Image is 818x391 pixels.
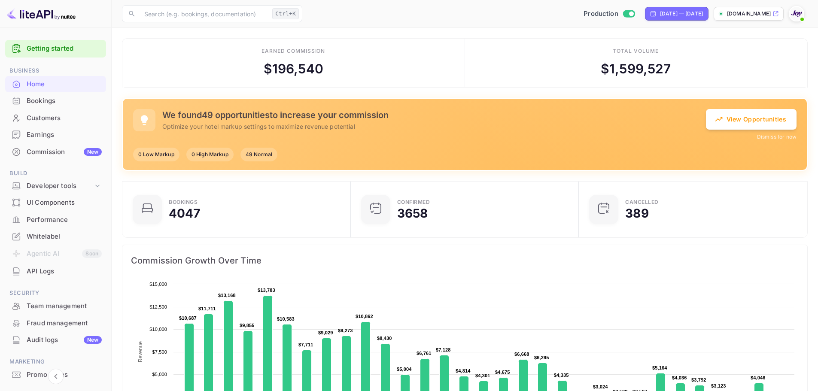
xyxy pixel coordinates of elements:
[277,316,295,321] text: $10,583
[727,10,771,18] p: [DOMAIN_NAME]
[5,127,106,142] a: Earnings
[5,332,106,349] div: Audit logsNew
[5,228,106,245] div: Whitelabel
[218,293,236,298] text: $13,168
[5,93,106,109] a: Bookings
[149,304,167,309] text: $12,500
[5,40,106,58] div: Getting started
[377,336,392,341] text: $8,430
[593,384,608,389] text: $3,024
[356,314,373,319] text: $10,862
[5,315,106,332] div: Fraud management
[198,306,216,311] text: $11,711
[436,347,451,352] text: $7,128
[84,336,102,344] div: New
[711,383,726,388] text: $3,123
[186,151,234,158] span: 0 High Markup
[790,7,803,21] img: With Joy
[397,200,430,205] div: Confirmed
[5,367,106,382] a: Promo codes
[27,370,102,380] div: Promo codes
[152,372,167,377] text: $5,000
[5,66,106,76] span: Business
[27,301,102,311] div: Team management
[691,377,706,382] text: $3,792
[5,228,106,244] a: Whitelabel
[318,330,333,335] text: $9,029
[179,315,197,321] text: $10,687
[417,351,432,356] text: $6,761
[338,328,353,333] text: $9,273
[757,133,797,141] button: Dismiss for now
[580,9,638,19] div: Switch to Sandbox mode
[27,267,102,276] div: API Logs
[264,59,323,79] div: $ 196,540
[27,215,102,225] div: Performance
[27,318,102,328] div: Fraud management
[240,323,255,328] text: $9,855
[262,47,325,55] div: Earned commission
[7,7,76,21] img: LiteAPI logo
[601,59,671,79] div: $ 1,599,527
[456,368,471,373] text: $4,814
[625,200,659,205] div: CANCELLED
[5,144,106,161] div: CommissionNew
[27,198,102,208] div: UI Components
[5,263,106,280] div: API Logs
[27,79,102,89] div: Home
[5,76,106,93] div: Home
[272,8,299,19] div: Ctrl+K
[5,194,106,210] a: UI Components
[137,341,143,362] text: Revenue
[5,367,106,383] div: Promo codes
[133,151,179,158] span: 0 Low Markup
[27,232,102,242] div: Whitelabel
[5,315,106,331] a: Fraud management
[48,369,64,384] button: Collapse navigation
[149,282,167,287] text: $15,000
[169,207,201,219] div: 4047
[652,365,667,370] text: $5,164
[397,367,412,372] text: $5,004
[169,200,198,205] div: Bookings
[5,194,106,211] div: UI Components
[27,96,102,106] div: Bookings
[475,373,490,378] text: $4,301
[5,110,106,126] a: Customers
[5,179,106,194] div: Developer tools
[5,263,106,279] a: API Logs
[5,93,106,109] div: Bookings
[149,327,167,332] text: $10,000
[5,288,106,298] span: Security
[139,5,269,22] input: Search (e.g. bookings, documentation)
[554,373,569,378] text: $4,335
[131,254,799,267] span: Commission Growth Over Time
[514,352,529,357] text: $6,668
[625,207,648,219] div: 389
[152,349,167,355] text: $7,500
[240,151,277,158] span: 49 Normal
[27,44,102,54] a: Getting started
[84,148,102,156] div: New
[495,370,510,375] text: $4,675
[5,212,106,227] a: Performance
[534,355,549,360] text: $6,295
[5,144,106,160] a: CommissionNew
[5,298,106,314] a: Team management
[162,122,706,131] p: Optimize your hotel markup settings to maximize revenue potential
[27,181,93,191] div: Developer tools
[751,375,766,380] text: $4,046
[298,342,313,347] text: $7,711
[162,110,706,120] h5: We found 49 opportunities to increase your commission
[5,110,106,127] div: Customers
[5,76,106,92] a: Home
[5,298,106,315] div: Team management
[27,130,102,140] div: Earnings
[5,332,106,348] a: Audit logsNew
[672,375,687,380] text: $4,036
[397,207,428,219] div: 3658
[613,47,659,55] div: Total volume
[27,113,102,123] div: Customers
